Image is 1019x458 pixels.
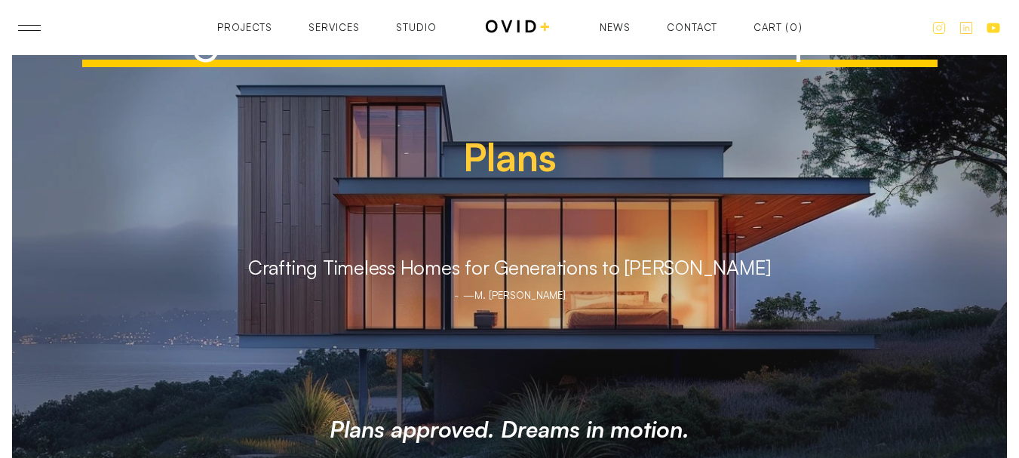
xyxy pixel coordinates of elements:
[308,23,360,32] a: Services
[418,115,601,198] h1: Plans
[217,23,272,32] a: Projects
[754,23,782,32] div: Cart
[799,23,803,32] div: )
[667,23,717,32] a: Contact
[463,284,566,306] div: —M. [PERSON_NAME]
[600,23,631,32] a: News
[238,247,781,277] p: Crafting Timeless Homes for Generations to [PERSON_NAME]
[754,23,803,32] a: Open cart
[790,23,798,32] div: 0
[330,416,689,443] h3: Plans approved. Dreams in motion.
[454,284,459,306] div: -
[396,23,437,32] a: Studio
[785,23,789,32] div: (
